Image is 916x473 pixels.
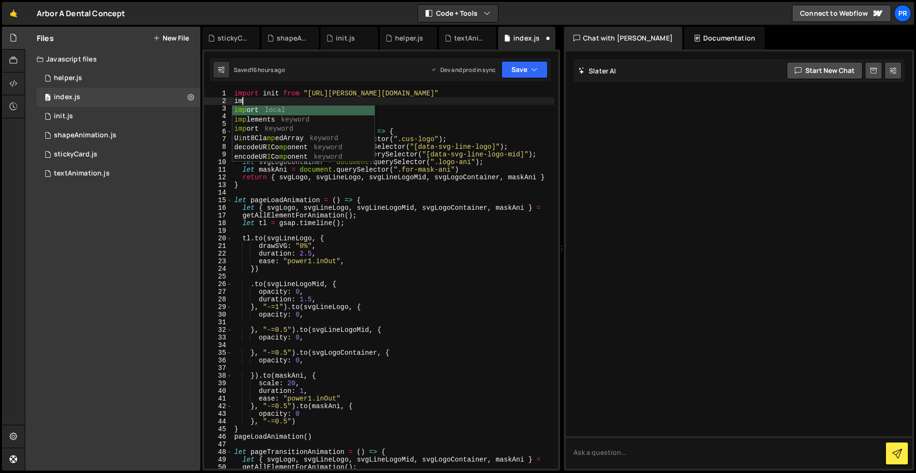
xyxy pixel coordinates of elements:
div: 16988/47234.js [37,126,200,145]
div: 15 [204,196,232,204]
div: 8 [204,143,232,151]
div: 17 [204,212,232,219]
div: 26 [204,280,232,288]
div: index.js [54,93,80,102]
div: 37 [204,364,232,372]
div: 23 [204,257,232,265]
div: 24 [204,265,232,273]
div: 11 [204,166,232,174]
a: Connect to Webflow [792,5,891,22]
div: index.js [513,33,540,43]
div: 45 [204,425,232,433]
div: 32 [204,326,232,334]
div: Arbor A Dental Concept [37,8,125,19]
div: 7 [204,135,232,143]
div: 33 [204,334,232,341]
div: 3 [204,105,232,113]
div: shapeAnimation.js [54,131,116,140]
div: Dev and prod in sync [431,66,496,74]
div: 27 [204,288,232,296]
div: Saved [234,66,285,74]
div: 16988/47233.js [37,107,200,126]
div: 50 [204,463,232,471]
div: 18 [204,219,232,227]
div: 16988/47371.js [37,145,200,164]
h2: Files [37,33,54,43]
div: 9 [204,151,232,158]
div: 13 [204,181,232,189]
button: Code + Tools [418,5,498,22]
div: init.js [336,33,355,43]
div: 38 [204,372,232,380]
div: 4 [204,113,232,120]
div: Chat with [PERSON_NAME] [564,27,682,50]
div: 36 [204,357,232,364]
div: 47 [204,441,232,448]
div: helper.js [54,74,82,82]
div: 19 [204,227,232,235]
h2: Slater AI [578,66,616,75]
div: Documentation [684,27,765,50]
div: init.js [54,112,73,121]
div: 16 hours ago [251,66,285,74]
div: 16 [204,204,232,212]
div: 39 [204,380,232,387]
div: 16988/46598.js [37,88,200,107]
div: 46 [204,433,232,441]
div: 21 [204,242,232,250]
div: helper.js [395,33,423,43]
div: 44 [204,418,232,425]
div: 20 [204,235,232,242]
div: 12 [204,174,232,181]
div: textAnimation.js [454,33,485,43]
div: 2 [204,97,232,105]
div: 34 [204,341,232,349]
div: 1 [204,90,232,97]
button: Save [501,61,548,78]
div: 5 [204,120,232,128]
div: 31 [204,319,232,326]
a: pr [894,5,911,22]
div: 25 [204,273,232,280]
button: Start new chat [787,62,863,79]
div: stickyCard.js [54,150,97,159]
div: 22 [204,250,232,257]
span: 0 [45,94,51,102]
div: Javascript files [25,50,200,69]
div: 10 [204,158,232,166]
div: shapeAnimation.js [277,33,307,43]
div: 6 [204,128,232,135]
a: 🤙 [2,2,25,25]
div: 40 [204,387,232,395]
div: stickyCard.js [218,33,248,43]
div: 41 [204,395,232,402]
div: 16988/47232.js [37,69,200,88]
div: 43 [204,410,232,418]
div: textAnimation.js [54,169,110,178]
div: 35 [204,349,232,357]
div: 29 [204,303,232,311]
div: 14 [204,189,232,196]
div: 16988/47231.js [37,164,200,183]
div: 42 [204,402,232,410]
button: New File [153,34,189,42]
div: 28 [204,296,232,303]
div: 30 [204,311,232,319]
div: 48 [204,448,232,456]
div: 49 [204,456,232,463]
